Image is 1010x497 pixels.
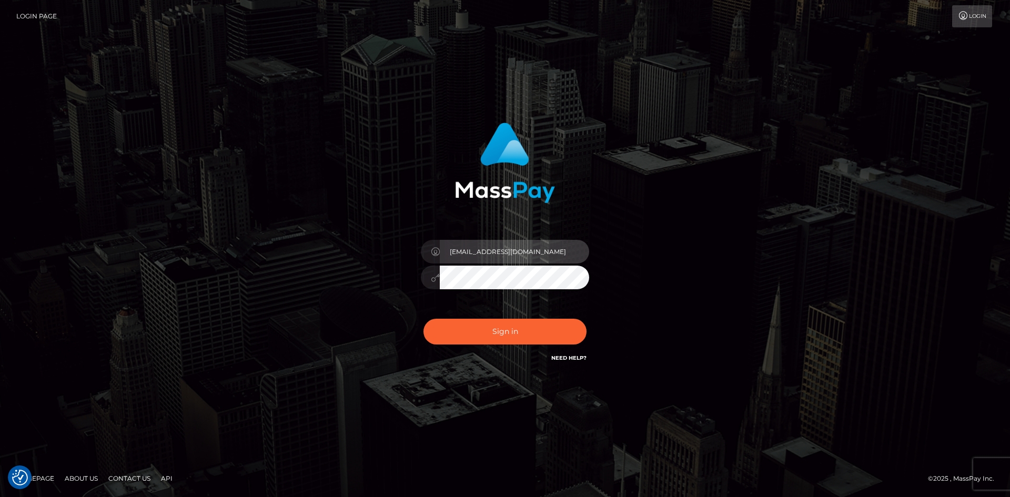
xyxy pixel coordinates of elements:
[12,470,58,486] a: Homepage
[12,470,28,485] button: Consent Preferences
[104,470,155,486] a: Contact Us
[440,240,589,263] input: Username...
[423,319,587,344] button: Sign in
[16,5,57,27] a: Login Page
[952,5,992,27] a: Login
[928,473,1002,484] div: © 2025 , MassPay Inc.
[551,354,587,361] a: Need Help?
[60,470,102,486] a: About Us
[12,470,28,485] img: Revisit consent button
[455,123,555,203] img: MassPay Login
[157,470,177,486] a: API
